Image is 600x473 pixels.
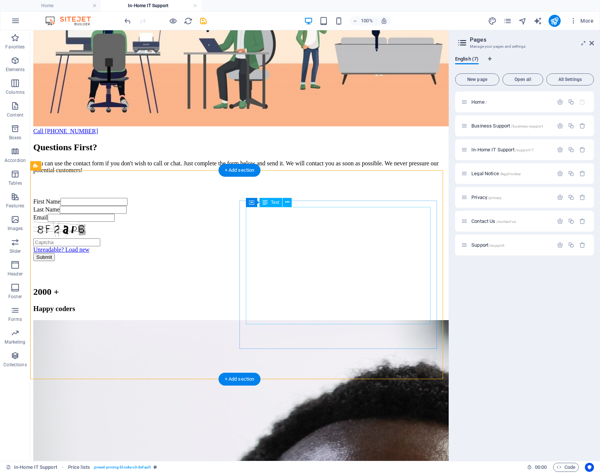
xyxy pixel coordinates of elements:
[485,100,487,104] span: /
[271,200,279,205] span: Text
[6,67,25,73] p: Elements
[3,362,26,368] p: Collections
[553,463,579,472] button: Code
[9,248,21,254] p: Slider
[557,146,563,153] div: Settings
[199,16,208,25] button: save
[471,147,534,152] span: Click to open page
[8,271,23,277] p: Header
[154,465,157,469] i: This element is a customizable preset
[568,123,574,129] div: Duplicate
[471,218,516,224] span: Contact Us
[5,44,25,50] p: Favorites
[567,15,597,27] button: More
[535,463,547,472] span: 00 00
[489,243,504,247] span: /support
[168,16,177,25] button: Click here to leave preview mode and continue editing
[469,195,553,200] div: Privacy/privacy
[568,170,574,177] div: Duplicate
[568,194,574,201] div: Duplicate
[469,123,553,128] div: Business Support/business-support
[184,17,193,25] i: Reload page
[469,219,553,224] div: Contact Us/contact-us
[219,164,261,177] div: + Add section
[557,123,563,129] div: Settings
[6,463,57,472] a: In-Home IT Support
[488,196,502,200] span: /privacy
[68,463,90,472] span: Click to select. Double-click to edit
[9,135,22,141] p: Boxes
[361,16,373,25] h6: 100%
[123,17,132,25] i: Undo: Change text (Ctrl+Z)
[219,373,261,386] div: + Add section
[8,180,22,186] p: Tables
[469,100,553,104] div: Home/
[470,36,594,43] h2: Pages
[101,2,201,10] h4: In-Home IT Support
[557,194,563,201] div: Settings
[471,99,487,105] span: Click to open page
[455,56,594,70] div: Language Tabs
[183,16,193,25] button: reload
[381,17,387,24] i: On resize automatically adjust zoom level to fit chosen device.
[503,16,512,25] button: pages
[496,219,516,224] span: /contact-us
[579,218,586,224] div: Remove
[568,146,574,153] div: Duplicate
[7,112,23,118] p: Content
[455,54,479,65] span: English (7)
[93,463,151,472] span: . preset-pricing-blocks-v3-default
[6,89,25,95] p: Columns
[568,242,574,248] div: Duplicate
[557,170,563,177] div: Settings
[511,124,542,128] span: /business-support
[503,17,512,25] i: Pages (Ctrl+Alt+S)
[585,463,594,472] button: Usercentrics
[579,194,586,201] div: Remove
[6,203,24,209] p: Features
[533,17,542,25] i: AI Writer
[350,16,376,25] button: 100%
[570,17,594,25] span: More
[533,16,542,25] button: text_generator
[518,16,527,25] button: navigator
[8,294,22,300] p: Footer
[123,16,132,25] button: undo
[488,17,497,25] i: Design (Ctrl+Alt+Y)
[471,242,504,248] span: Click to open page
[515,148,534,152] span: /support-7
[579,123,586,129] div: Remove
[550,17,559,25] i: Publish
[579,146,586,153] div: Remove
[502,73,543,86] button: Open all
[556,463,575,472] span: Code
[471,123,543,129] span: Business Support
[470,43,579,50] h3: Manage your pages and settings
[546,73,594,86] button: All Settings
[579,99,586,105] div: The startpage cannot be deleted
[557,218,563,224] div: Settings
[500,172,521,176] span: /legal-notice
[471,171,521,176] span: Click to open page
[8,316,22,322] p: Forms
[459,77,496,82] span: New page
[199,17,208,25] i: Save (Ctrl+S)
[5,339,25,345] p: Marketing
[469,147,553,152] div: In-Home IT Support/support-7
[5,157,26,163] p: Accordion
[540,464,541,470] span: :
[8,226,23,232] p: Images
[549,15,561,27] button: publish
[579,242,586,248] div: Remove
[469,243,553,247] div: Support/support
[455,73,499,86] button: New page
[488,16,497,25] button: design
[527,463,547,472] h6: Session time
[518,17,527,25] i: Navigator
[506,77,540,82] span: Open all
[568,218,574,224] div: Duplicate
[469,171,553,176] div: Legal Notice/legal-notice
[68,463,157,472] nav: breadcrumb
[44,16,100,25] img: Editor Logo
[579,170,586,177] div: Remove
